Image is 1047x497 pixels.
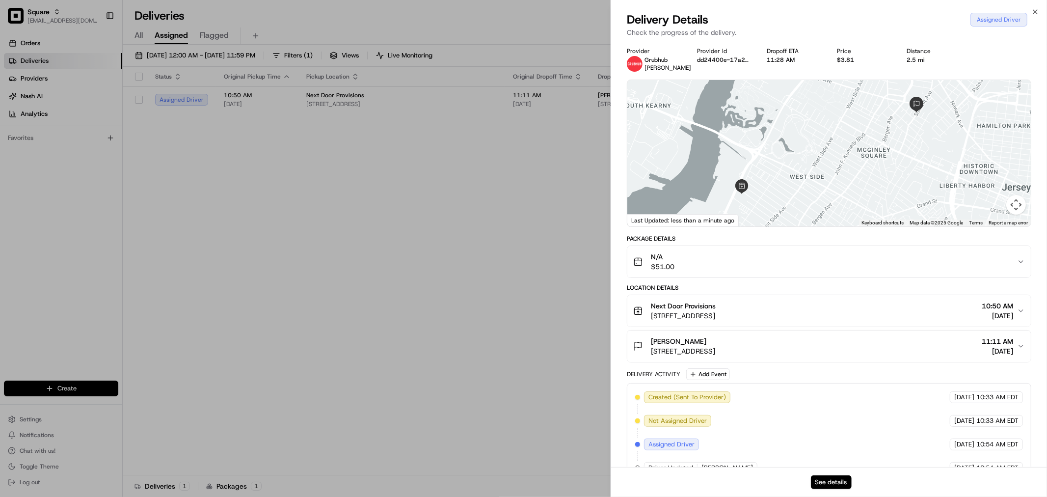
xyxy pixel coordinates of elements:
[976,393,1019,402] span: 10:33 AM EDT
[627,246,1031,277] button: N/A$51.00
[83,143,91,151] div: 💻
[651,301,716,311] span: Next Door Provisions
[651,336,706,346] span: [PERSON_NAME]
[10,10,29,29] img: Nash
[767,56,822,64] div: 11:28 AM
[630,214,662,226] a: Open this area in Google Maps (opens a new window)
[1006,195,1026,215] button: Map camera controls
[20,142,75,152] span: Knowledge Base
[982,311,1013,321] span: [DATE]
[627,331,1031,362] button: [PERSON_NAME][STREET_ADDRESS]11:11 AM[DATE]
[648,416,707,425] span: Not Assigned Driver
[6,138,79,156] a: 📗Knowledge Base
[627,28,1031,37] p: Check the progress of the delivery.
[10,39,179,55] p: Welcome 👋
[627,370,680,378] div: Delivery Activity
[954,440,974,449] span: [DATE]
[26,63,162,74] input: Clear
[982,346,1013,356] span: [DATE]
[627,12,708,28] span: Delivery Details
[837,47,891,55] div: Price
[644,64,691,72] span: [PERSON_NAME]
[651,311,716,321] span: [STREET_ADDRESS]
[33,104,124,111] div: We're available if you need us!
[627,214,739,226] div: Last Updated: less than a minute ago
[767,47,822,55] div: Dropoff ETA
[651,346,715,356] span: [STREET_ADDRESS]
[93,142,158,152] span: API Documentation
[686,368,730,380] button: Add Event
[10,94,27,111] img: 1736555255976-a54dd68f-1ca7-489b-9aae-adbdc363a1c4
[167,97,179,109] button: Start new chat
[910,220,963,225] span: Map data ©2025 Google
[651,252,674,262] span: N/A
[954,464,974,472] span: [DATE]
[861,220,904,226] button: Keyboard shortcuts
[627,284,1031,292] div: Location Details
[989,220,1028,225] a: Report a map error
[33,94,161,104] div: Start new chat
[10,143,18,151] div: 📗
[976,416,1019,425] span: 10:33 AM EDT
[982,301,1013,311] span: 10:50 AM
[907,47,962,55] div: Distance
[907,56,962,64] div: 2.5 mi
[648,440,695,449] span: Assigned Driver
[837,56,891,64] div: $3.81
[976,464,1019,472] span: 10:54 AM EDT
[976,440,1019,449] span: 10:54 AM EDT
[811,475,852,489] button: See details
[98,166,119,174] span: Pylon
[651,262,674,272] span: $51.00
[954,393,974,402] span: [DATE]
[627,235,1031,243] div: Package Details
[627,47,681,55] div: Provider
[627,295,1031,327] button: Next Door Provisions[STREET_ADDRESS]10:50 AM[DATE]
[701,464,753,472] span: [PERSON_NAME]
[982,336,1013,346] span: 11:11 AM
[627,56,643,72] img: 5e692f75ce7d37001a5d71f1
[954,416,974,425] span: [DATE]
[648,464,693,472] span: Driver Updated
[969,220,983,225] a: Terms (opens in new tab)
[644,56,668,64] span: Grubhub
[697,47,752,55] div: Provider Id
[697,56,752,64] button: dd24400e-17a2-528f-a874-daae52e661e0
[630,214,662,226] img: Google
[648,393,726,402] span: Created (Sent To Provider)
[69,166,119,174] a: Powered byPylon
[79,138,161,156] a: 💻API Documentation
